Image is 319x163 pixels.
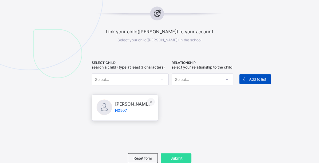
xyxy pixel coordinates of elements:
span: Link your child([PERSON_NAME]) to your account [80,29,239,35]
span: Select your child([PERSON_NAME]) in the school [118,38,201,42]
span: Search a child (type at least 3 characters) [92,65,165,69]
span: Reset form [133,156,153,161]
span: N0507 [115,108,150,113]
span: SELECT CHILD [92,61,169,65]
span: Add to list [249,77,266,81]
div: × [147,98,155,106]
span: Select your relationship to the child [172,65,233,69]
div: Select... [175,73,189,85]
span: RELATIONSHIP [172,61,233,65]
span: Submit [165,156,187,161]
div: Select... [95,73,109,85]
span: [PERSON_NAME] [115,101,150,107]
